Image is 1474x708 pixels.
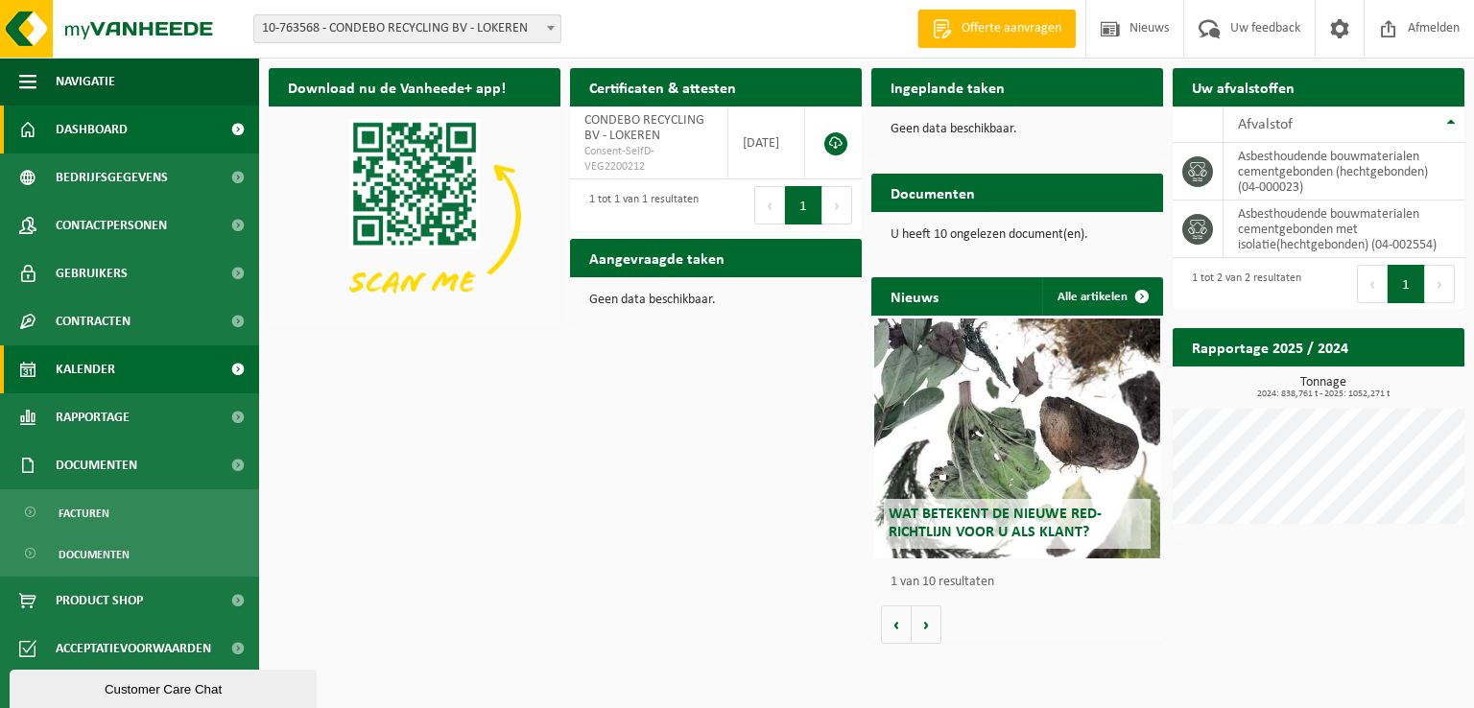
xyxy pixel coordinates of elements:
[584,113,704,143] span: CONDEBO RECYCLING BV - LOKEREN
[56,249,128,297] span: Gebruikers
[891,123,1144,136] p: Geen data beschikbaar.
[56,58,115,106] span: Navigatie
[59,495,109,531] span: Facturen
[1173,328,1367,366] h2: Rapportage 2025 / 2024
[56,441,137,489] span: Documenten
[56,625,211,673] span: Acceptatievoorwaarden
[1357,265,1388,303] button: Previous
[56,345,115,393] span: Kalender
[822,186,852,224] button: Next
[871,68,1024,106] h2: Ingeplande taken
[253,14,561,43] span: 10-763568 - CONDEBO RECYCLING BV - LOKEREN
[917,10,1076,48] a: Offerte aanvragen
[570,68,755,106] h2: Certificaten & attesten
[1238,117,1293,132] span: Afvalstof
[5,494,254,531] a: Facturen
[56,393,130,441] span: Rapportage
[889,507,1102,540] span: Wat betekent de nieuwe RED-richtlijn voor u als klant?
[881,605,912,644] button: Vorige
[1425,265,1455,303] button: Next
[874,319,1160,558] a: Wat betekent de nieuwe RED-richtlijn voor u als klant?
[56,577,143,625] span: Product Shop
[728,106,805,179] td: [DATE]
[56,297,131,345] span: Contracten
[1321,366,1462,404] a: Bekijk rapportage
[10,666,321,708] iframe: chat widget
[1173,68,1314,106] h2: Uw afvalstoffen
[957,19,1066,38] span: Offerte aanvragen
[1224,201,1464,258] td: asbesthoudende bouwmaterialen cementgebonden met isolatie(hechtgebonden) (04-002554)
[269,106,560,325] img: Download de VHEPlus App
[570,239,744,276] h2: Aangevraagde taken
[5,535,254,572] a: Documenten
[912,605,941,644] button: Volgende
[1182,389,1464,399] span: 2024: 838,761 t - 2025: 1052,271 t
[589,294,843,307] p: Geen data beschikbaar.
[1042,277,1161,316] a: Alle artikelen
[785,186,822,224] button: 1
[1182,376,1464,399] h3: Tonnage
[754,186,785,224] button: Previous
[1224,143,1464,201] td: asbesthoudende bouwmaterialen cementgebonden (hechtgebonden) (04-000023)
[56,201,167,249] span: Contactpersonen
[269,68,525,106] h2: Download nu de Vanheede+ app!
[871,277,958,315] h2: Nieuws
[1388,265,1425,303] button: 1
[1182,263,1301,305] div: 1 tot 2 van 2 resultaten
[59,536,130,573] span: Documenten
[580,184,699,226] div: 1 tot 1 van 1 resultaten
[254,15,560,42] span: 10-763568 - CONDEBO RECYCLING BV - LOKEREN
[584,144,713,175] span: Consent-SelfD-VEG2200212
[56,153,168,201] span: Bedrijfsgegevens
[871,174,994,211] h2: Documenten
[891,228,1144,242] p: U heeft 10 ongelezen document(en).
[891,576,1153,589] p: 1 van 10 resultaten
[56,106,128,153] span: Dashboard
